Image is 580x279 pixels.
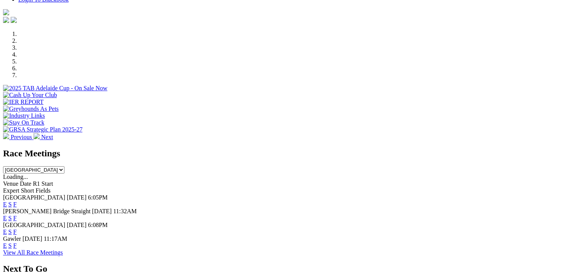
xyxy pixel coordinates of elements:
span: Next [41,134,53,140]
a: F [13,242,17,249]
span: [GEOGRAPHIC_DATA] [3,222,65,228]
span: [DATE] [22,235,42,242]
span: [DATE] [67,222,87,228]
a: F [13,229,17,235]
a: E [3,215,7,221]
a: E [3,242,7,249]
a: E [3,229,7,235]
a: F [13,215,17,221]
a: S [8,229,12,235]
span: R1 Start [33,180,53,187]
span: Fields [35,187,50,194]
img: logo-grsa-white.png [3,9,9,15]
a: S [8,215,12,221]
img: Cash Up Your Club [3,92,57,99]
span: 6:08PM [88,222,108,228]
a: S [8,201,12,208]
a: Next [34,134,53,140]
img: IER REPORT [3,99,43,105]
span: Date [20,180,31,187]
span: [PERSON_NAME] Bridge Straight [3,208,90,214]
img: Greyhounds As Pets [3,105,59,112]
span: 11:32AM [113,208,137,214]
span: Short [21,187,34,194]
h2: Next To Go [3,264,577,274]
img: chevron-right-pager-white.svg [34,133,40,139]
a: S [8,242,12,249]
span: [DATE] [67,194,87,201]
span: [DATE] [92,208,112,214]
span: Venue [3,180,18,187]
img: Stay On Track [3,119,44,126]
span: 11:17AM [44,235,67,242]
img: Industry Links [3,112,45,119]
span: 6:05PM [88,194,108,201]
img: 2025 TAB Adelaide Cup - On Sale Now [3,85,108,92]
a: E [3,201,7,208]
span: Previous [11,134,32,140]
a: Previous [3,134,34,140]
img: facebook.svg [3,17,9,23]
img: twitter.svg [11,17,17,23]
a: View All Race Meetings [3,249,63,256]
span: Gawler [3,235,21,242]
img: GRSA Strategic Plan 2025-27 [3,126,82,133]
a: F [13,201,17,208]
span: Loading... [3,174,28,180]
h2: Race Meetings [3,148,577,159]
img: chevron-left-pager-white.svg [3,133,9,139]
span: Expert [3,187,19,194]
span: [GEOGRAPHIC_DATA] [3,194,65,201]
